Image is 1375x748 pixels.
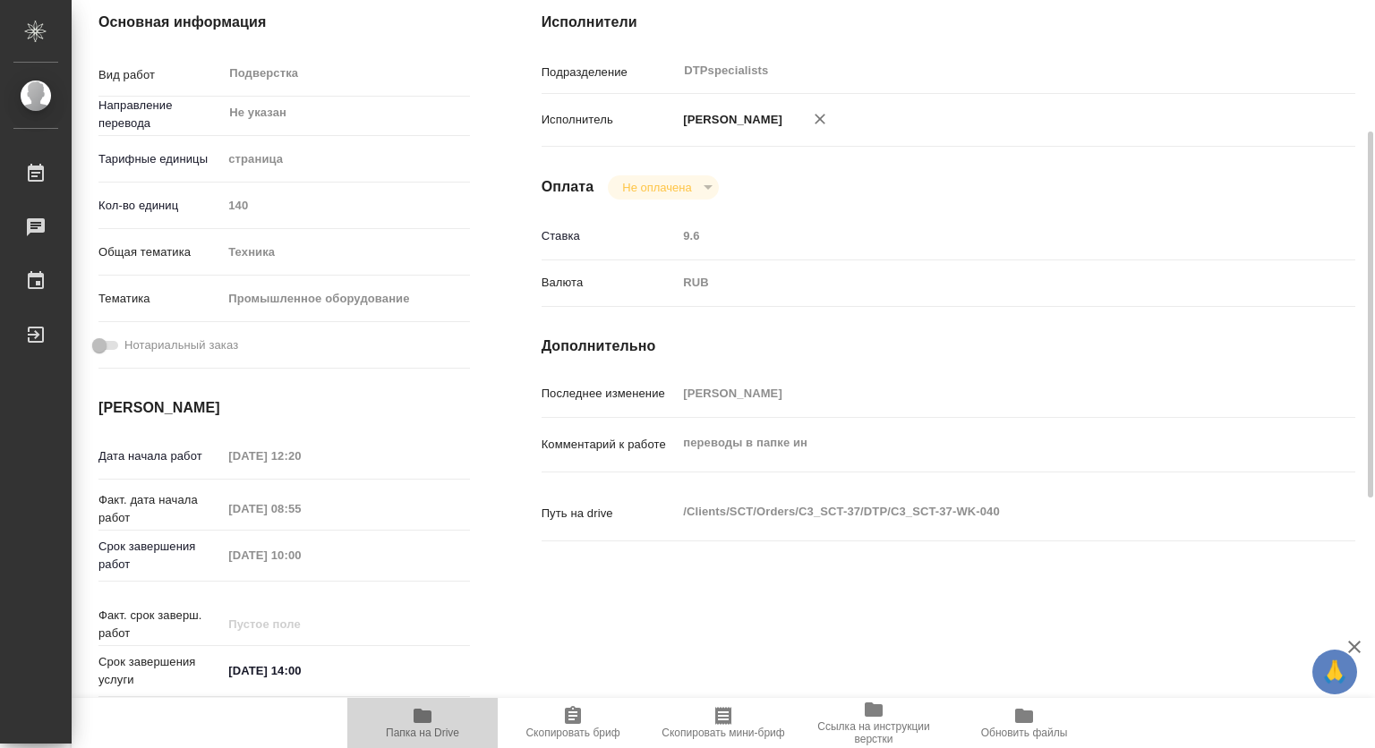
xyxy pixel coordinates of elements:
[662,727,784,739] span: Скопировать мини-бриф
[98,243,222,261] p: Общая тематика
[677,223,1287,249] input: Пустое поле
[677,428,1287,458] textarea: переводы в папке ин
[800,99,840,139] button: Удалить исполнителя
[542,111,678,129] p: Исполнитель
[677,497,1287,527] textarea: /Clients/SCT/Orders/C3_SCT-37/DTP/C3_SCT-37-WK-040
[98,538,222,574] p: Срок завершения работ
[608,175,718,200] div: Не оплачена
[222,658,379,684] input: ✎ Введи что-нибудь
[542,12,1355,33] h4: Исполнители
[222,496,379,522] input: Пустое поле
[222,542,379,568] input: Пустое поле
[98,12,470,33] h4: Основная информация
[542,176,594,198] h4: Оплата
[222,443,379,469] input: Пустое поле
[386,727,459,739] span: Папка на Drive
[542,274,678,292] p: Валюта
[542,436,678,454] p: Комментарий к работе
[222,611,379,637] input: Пустое поле
[222,237,469,268] div: Техника
[98,491,222,527] p: Факт. дата начала работ
[1319,653,1350,691] span: 🙏
[98,290,222,308] p: Тематика
[347,698,498,748] button: Папка на Drive
[981,727,1068,739] span: Обновить файлы
[124,336,238,354] span: Нотариальный заказ
[98,150,222,168] p: Тарифные единицы
[222,284,469,314] div: Промышленное оборудование
[525,727,619,739] span: Скопировать бриф
[98,66,222,84] p: Вид работ
[98,97,222,132] p: Направление перевода
[98,197,222,215] p: Кол-во единиц
[98,653,222,689] p: Срок завершения услуги
[222,192,469,218] input: Пустое поле
[677,380,1287,406] input: Пустое поле
[222,144,469,174] div: страница
[98,447,222,465] p: Дата начала работ
[677,268,1287,298] div: RUB
[809,720,938,745] span: Ссылка на инструкции верстки
[542,385,678,403] p: Последнее изменение
[542,227,678,245] p: Ставка
[542,505,678,523] p: Путь на drive
[648,698,799,748] button: Скопировать мини-бриф
[542,336,1355,357] h4: Дополнительно
[617,180,696,195] button: Не оплачена
[98,607,222,642] p: Факт. срок заверш. работ
[98,397,470,419] h4: [PERSON_NAME]
[677,111,782,129] p: [PERSON_NAME]
[1312,650,1357,694] button: 🙏
[799,698,949,748] button: Ссылка на инструкции верстки
[498,698,648,748] button: Скопировать бриф
[949,698,1099,748] button: Обновить файлы
[542,64,678,81] p: Подразделение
